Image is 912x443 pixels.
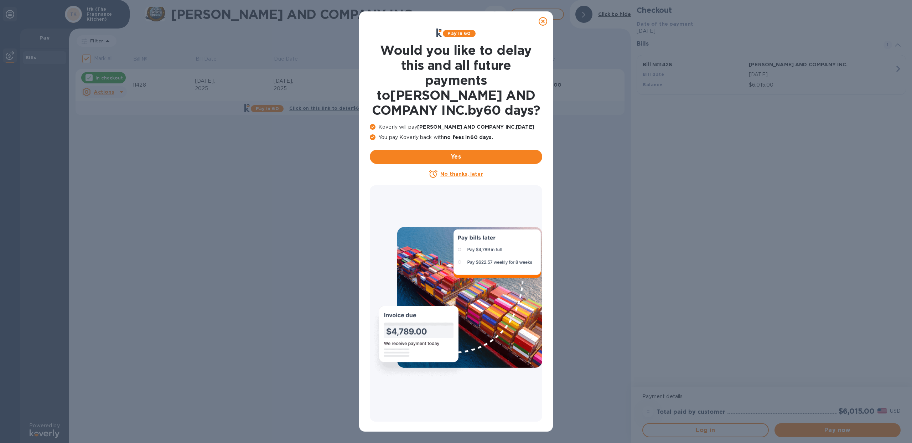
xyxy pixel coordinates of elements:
[375,153,537,161] span: Yes
[444,134,493,140] b: no fees in 60 days .
[370,134,542,141] p: You pay Koverly back with
[447,31,471,36] b: Pay in 60
[417,124,534,130] b: [PERSON_NAME] AND COMPANY INC. [DATE]
[370,43,542,118] h1: Would you like to delay this and all future payments to [PERSON_NAME] AND COMPANY INC. by 60 days ?
[370,150,542,164] button: Yes
[370,123,542,131] p: Koverly will pay
[440,171,483,177] u: No thanks, later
